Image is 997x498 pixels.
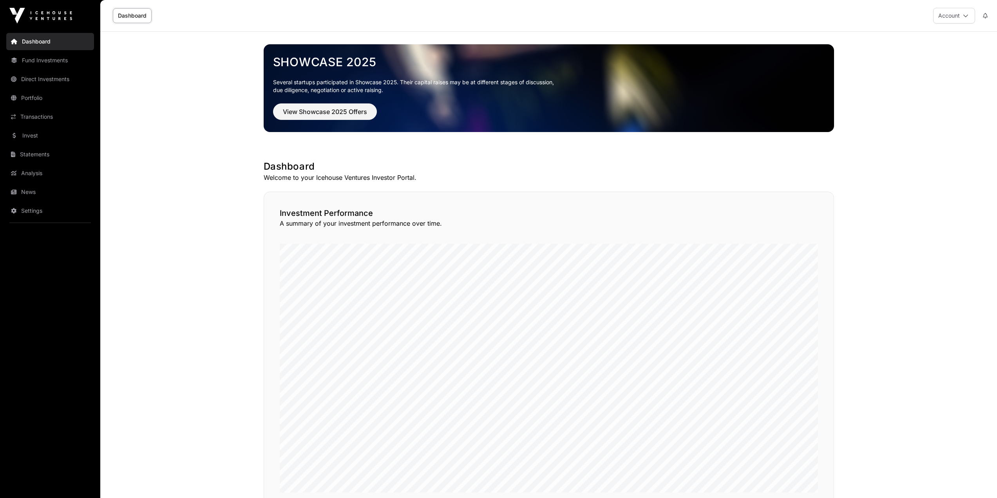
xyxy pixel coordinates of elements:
[6,89,94,107] a: Portfolio
[273,111,377,119] a: View Showcase 2025 Offers
[6,127,94,144] a: Invest
[6,108,94,125] a: Transactions
[113,8,152,23] a: Dashboard
[273,55,825,69] a: Showcase 2025
[283,107,367,116] span: View Showcase 2025 Offers
[6,33,94,50] a: Dashboard
[264,173,834,182] p: Welcome to your Icehouse Ventures Investor Portal.
[6,202,94,219] a: Settings
[6,146,94,163] a: Statements
[264,160,834,173] h1: Dashboard
[9,8,72,24] img: Icehouse Ventures Logo
[6,183,94,201] a: News
[933,8,975,24] button: Account
[6,71,94,88] a: Direct Investments
[6,165,94,182] a: Analysis
[280,208,818,219] h2: Investment Performance
[264,44,834,132] img: Showcase 2025
[273,78,825,94] p: Several startups participated in Showcase 2025. Their capital raises may be at different stages o...
[6,52,94,69] a: Fund Investments
[273,103,377,120] button: View Showcase 2025 Offers
[280,219,818,228] p: A summary of your investment performance over time.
